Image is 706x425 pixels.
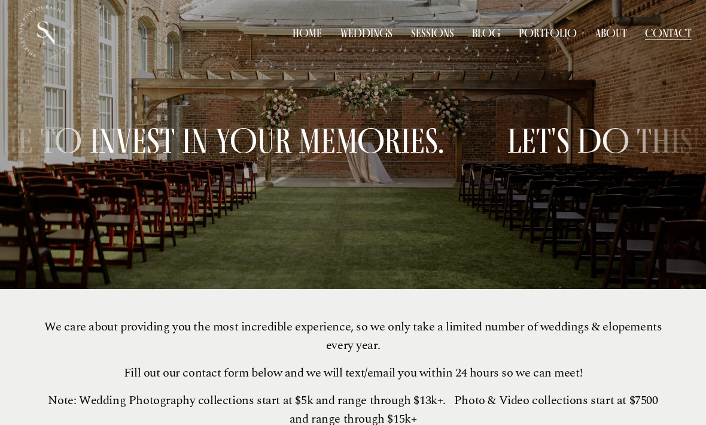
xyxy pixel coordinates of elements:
p: Fill out our contact form below and we will text/email you within 24 hours so we can meet! [42,364,664,382]
a: Home [293,25,322,41]
a: folder dropdown [519,25,577,41]
a: About [595,25,627,41]
a: Blog [472,25,500,41]
a: Contact [645,25,692,41]
span: Portfolio [519,26,577,40]
a: Weddings [340,25,392,41]
a: Sessions [411,25,454,41]
p: We care about providing you the most incredible experience, so we only take a limited number of w... [42,318,664,354]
